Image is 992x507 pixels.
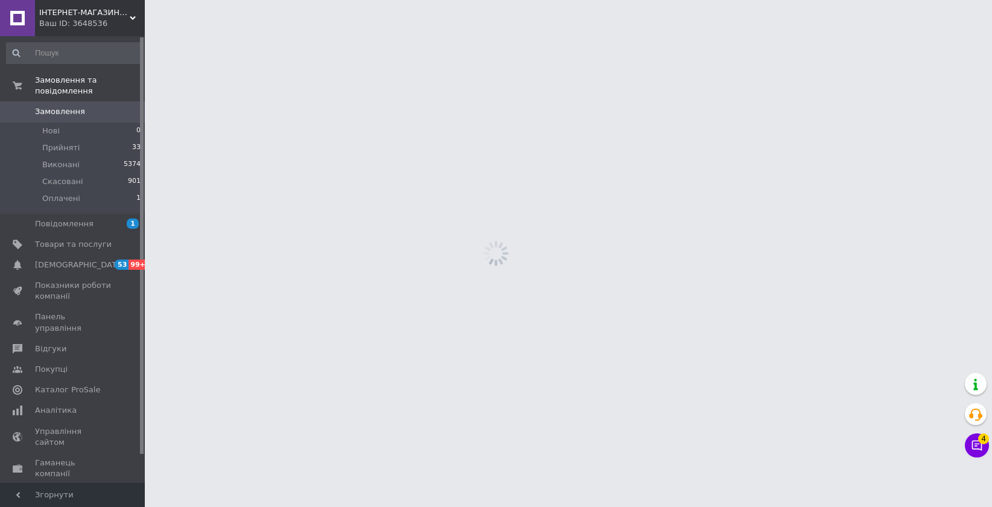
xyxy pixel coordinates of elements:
span: Аналітика [35,405,77,416]
span: 4 [978,433,989,444]
span: Панель управління [35,311,112,333]
span: Оплачені [42,193,80,204]
span: 901 [128,176,141,187]
span: 1 [127,218,139,229]
span: Відгуки [35,343,66,354]
span: 5374 [124,159,141,170]
span: [DEMOGRAPHIC_DATA] [35,260,124,270]
button: Чат з покупцем4 [965,433,989,458]
span: IНТЕРНЕТ-МАГАЗИН "МІЙ ДОМОВИЙ" [39,7,130,18]
span: 0 [136,126,141,136]
span: Повідомлення [35,218,94,229]
div: Ваш ID: 3648536 [39,18,145,29]
span: Скасовані [42,176,83,187]
span: Каталог ProSale [35,384,100,395]
span: Покупці [35,364,68,375]
input: Пошук [6,42,142,64]
span: Прийняті [42,142,80,153]
span: Гаманець компанії [35,458,112,479]
span: Товари та послуги [35,239,112,250]
span: Нові [42,126,60,136]
span: 99+ [129,260,148,270]
span: 53 [115,260,129,270]
span: Виконані [42,159,80,170]
span: 33 [132,142,141,153]
span: Замовлення [35,106,85,117]
span: Замовлення та повідомлення [35,75,145,97]
span: Показники роботи компанії [35,280,112,302]
span: Управління сайтом [35,426,112,448]
span: 1 [136,193,141,204]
